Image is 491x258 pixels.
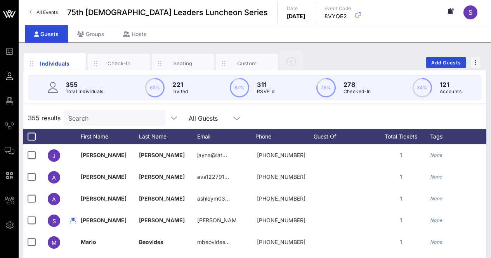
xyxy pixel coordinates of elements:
[430,196,442,201] i: None
[372,188,430,210] div: 1
[430,152,442,158] i: None
[197,210,236,231] p: [PERSON_NAME]…
[52,152,56,159] span: J
[287,5,305,12] p: Date
[81,129,139,144] div: First Name
[468,9,472,16] span: S
[197,129,255,144] div: Email
[426,57,466,68] button: Add Guests
[257,217,305,223] span: +15129684884
[372,231,430,253] div: 1
[372,144,430,166] div: 1
[25,6,62,19] a: All Events
[324,5,351,12] p: Event Code
[255,129,314,144] div: Phone
[52,239,57,246] span: M
[372,129,430,144] div: Total Tickets
[52,196,56,203] span: A
[114,25,156,43] div: Hosts
[172,88,188,95] p: Invited
[81,195,127,202] span: [PERSON_NAME]
[81,173,127,180] span: [PERSON_NAME]
[344,80,371,89] p: 278
[52,174,56,181] span: A
[139,152,185,158] span: [PERSON_NAME]
[139,173,185,180] span: [PERSON_NAME]
[431,60,462,66] span: Add Guests
[66,80,104,89] p: 355
[372,210,430,231] div: 1
[197,188,230,210] p: ashleym03…
[102,60,136,67] div: Check-In
[372,166,430,188] div: 1
[52,218,56,224] span: S
[67,7,268,18] span: 75th [DEMOGRAPHIC_DATA] Leaders Luncheon Series
[81,217,127,223] span: [PERSON_NAME]
[139,239,163,245] span: Beovides
[257,80,274,89] p: 311
[166,60,200,67] div: Seating
[430,217,442,223] i: None
[230,60,264,67] div: Custom
[430,174,442,180] i: None
[314,129,372,144] div: Guest Of
[440,80,462,89] p: 121
[324,12,351,20] p: 8VYQE2
[257,152,305,158] span: +13104367738
[257,88,274,95] p: RSVP`d
[139,129,197,144] div: Last Name
[139,195,185,202] span: [PERSON_NAME]
[257,239,305,245] span: +17863519976
[81,239,96,245] span: Mario
[257,173,305,180] span: +15127792652
[197,166,229,188] p: ava122791…
[139,217,185,223] span: [PERSON_NAME]
[38,59,72,68] div: Individuals
[257,195,305,202] span: +19158005079
[68,25,114,43] div: Groups
[463,5,477,19] div: S
[66,88,104,95] p: Total Individuals
[189,115,218,122] div: All Guests
[28,113,61,123] span: 355 results
[25,25,68,43] div: Guests
[287,12,305,20] p: [DATE]
[36,9,58,15] span: All Events
[197,231,230,253] p: mbeovides…
[430,239,442,245] i: None
[81,152,127,158] span: [PERSON_NAME]
[344,88,371,95] p: Checked-In
[184,110,246,126] div: All Guests
[440,88,462,95] p: Accounts
[172,80,188,89] p: 221
[197,144,227,166] p: jayna@lat…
